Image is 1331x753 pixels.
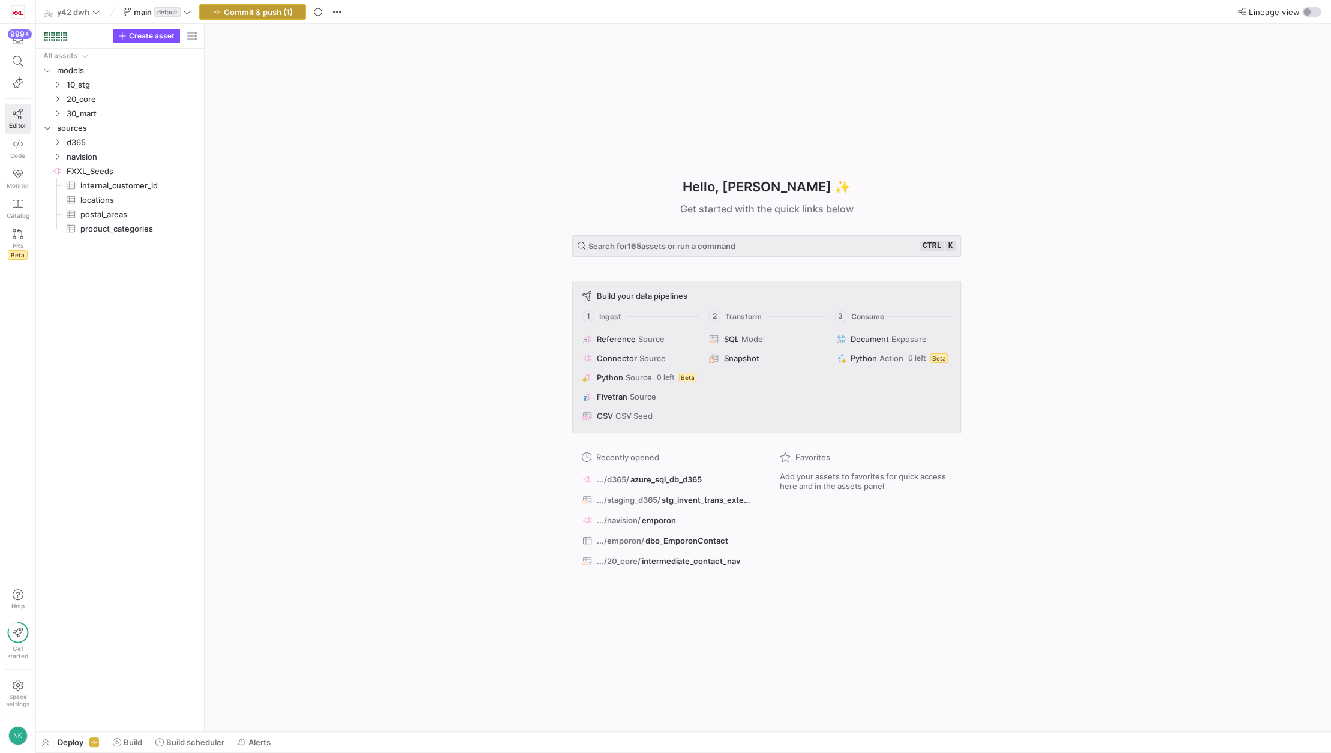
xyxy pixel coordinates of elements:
[41,193,199,207] div: Press SPACE to select this row.
[8,726,28,745] div: NK
[67,164,197,178] span: FXXL_Seeds​​​​​​​​
[642,556,740,566] span: intermediate_contact_nav
[67,150,197,164] span: navision
[41,221,199,236] a: product_categories​​​​​​​​​
[597,392,627,401] span: Fivetran
[41,4,103,20] button: 🚲y42 dwh
[41,178,199,193] div: Press SPACE to select this row.
[57,64,197,77] span: models
[615,411,653,421] span: CSV Seed
[597,515,641,525] span: .../navision/
[67,78,197,92] span: 10_stg
[834,351,953,365] button: PythonAction0 leftBeta
[679,373,696,382] span: Beta
[945,241,956,251] kbd: k
[630,475,702,484] span: azure_sql_db_d365
[5,723,31,748] button: NK
[572,235,961,257] button: Search for165assets or run a commandctrlk
[41,164,199,178] a: FXXL_Seeds​​​​​​​​
[580,370,699,385] button: PythonSource0 leftBeta
[154,7,181,17] span: default
[67,136,197,149] span: d365
[5,29,31,50] button: 999+
[41,149,199,164] div: Press SPACE to select this row.
[7,182,29,189] span: Monitor
[166,737,224,747] span: Build scheduler
[580,409,699,423] button: CSVCSV Seed
[723,353,759,363] span: Snapshot
[597,373,623,382] span: Python
[657,373,674,382] span: 0 left
[5,134,31,164] a: Code
[579,533,756,548] button: .../emporon/dbo_EmporonContact
[723,334,738,344] span: SQL
[224,7,293,17] span: Commit & push (1)
[851,353,877,363] span: Python
[80,208,185,221] span: postal_areas​​​​​​​​​
[579,553,756,569] button: .../20_core/intermediate_contact_nav
[630,392,656,401] span: Source
[5,194,31,224] a: Catalog
[41,164,199,178] div: Press SPACE to select this row.
[588,241,735,251] span: Search for assets or run a command
[199,4,306,20] button: Commit & push (1)
[645,536,728,545] span: dbo_EmporonContact
[44,8,52,16] span: 🚲
[834,332,953,346] button: DocumentExposure
[10,602,25,610] span: Help
[7,645,28,659] span: Get started
[8,250,28,260] span: Beta
[5,617,31,664] button: Getstarted
[908,354,926,362] span: 0 left
[1249,7,1300,17] span: Lineage view
[41,207,199,221] div: Press SPACE to select this row.
[626,373,652,382] span: Source
[134,7,152,17] span: main
[851,334,889,344] span: Document
[41,63,199,77] div: Press SPACE to select this row.
[707,351,826,365] button: Snapshot
[7,212,29,219] span: Catalog
[597,291,687,301] span: Build your data pipelines
[41,207,199,221] a: postal_areas​​​​​​​​​
[579,472,756,487] button: .../d365/azure_sql_db_d365
[41,49,199,63] div: Press SPACE to select this row.
[113,29,180,43] button: Create asset
[43,52,78,60] div: All assets
[5,104,31,134] a: Editor
[638,334,665,344] span: Source
[5,224,31,265] a: PRsBeta
[597,495,660,505] span: .../staging_d365/
[597,334,636,344] span: Reference
[80,179,185,193] span: internal_customer_id​​​​​​​​​
[597,556,641,566] span: .../20_core/
[780,472,951,491] span: Add your assets to favorites for quick access here and in the assets panel
[120,4,194,20] button: maindefault
[80,193,185,207] span: locations​​​​​​​​​
[5,2,31,22] a: https://storage.googleapis.com/y42-prod-data-exchange/images/oGOSqxDdlQtxIPYJfiHrUWhjI5fT83rRj0ID...
[627,241,641,251] strong: 165
[930,353,948,363] span: Beta
[879,353,903,363] span: Action
[41,121,199,135] div: Press SPACE to select this row.
[124,737,142,747] span: Build
[597,353,637,363] span: Connector
[67,92,197,106] span: 20_core
[920,241,944,251] kbd: ctrl
[579,512,756,528] button: .../navision/emporon
[107,732,148,752] button: Build
[5,584,31,615] button: Help
[741,334,764,344] span: Model
[580,332,699,346] button: ReferenceSource
[8,29,32,39] div: 999+
[41,221,199,236] div: Press SPACE to select this row.
[639,353,666,363] span: Source
[150,732,230,752] button: Build scheduler
[891,334,927,344] span: Exposure
[41,106,199,121] div: Press SPACE to select this row.
[707,332,826,346] button: SQLModel
[5,164,31,194] a: Monitor
[579,492,756,508] button: .../staging_d365/stg_invent_trans_extended
[41,77,199,92] div: Press SPACE to select this row.
[10,152,25,159] span: Code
